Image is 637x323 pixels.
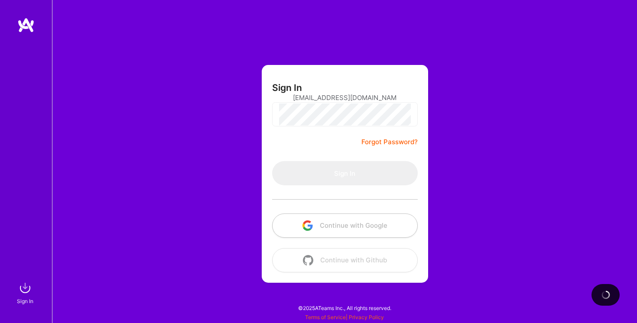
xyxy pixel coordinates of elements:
[272,161,418,185] button: Sign In
[52,297,637,319] div: © 2025 ATeams Inc., All rights reserved.
[303,255,313,265] img: icon
[17,297,33,306] div: Sign In
[293,87,397,109] input: Email...
[17,17,35,33] img: logo
[16,279,34,297] img: sign in
[302,220,313,231] img: icon
[272,213,418,238] button: Continue with Google
[349,314,384,320] a: Privacy Policy
[272,82,302,93] h3: Sign In
[305,314,346,320] a: Terms of Service
[305,314,384,320] span: |
[18,279,34,306] a: sign inSign In
[272,248,418,272] button: Continue with Github
[601,290,611,300] img: loading
[361,137,418,147] a: Forgot Password?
